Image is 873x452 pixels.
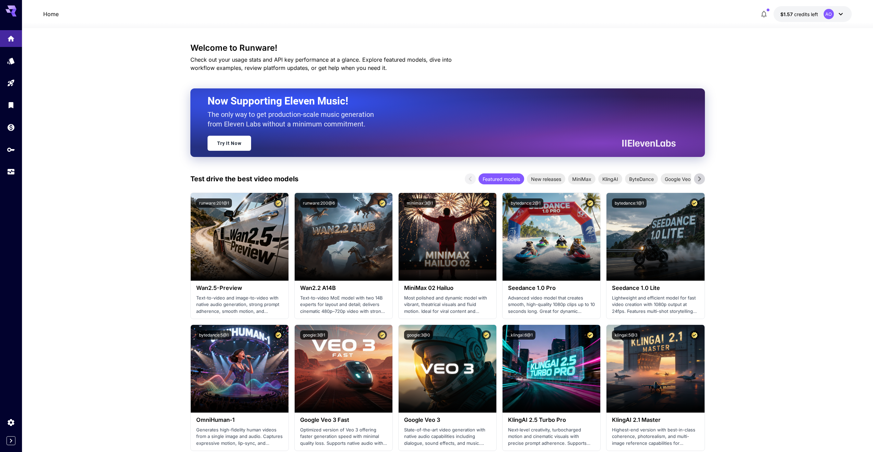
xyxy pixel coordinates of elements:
[508,427,595,447] p: Next‑level creativity, turbocharged motion and cinematic visuals with precise prompt adherence. S...
[625,175,658,183] span: ByteDance
[612,295,699,315] p: Lightweight and efficient model for fast video creation with 1080p output at 24fps. Features mult...
[7,57,15,65] div: Models
[598,175,622,183] span: KlingAI
[7,168,15,176] div: Usage
[661,175,695,183] span: Google Veo
[404,330,433,340] button: google:3@0
[190,43,705,53] h3: Welcome to Runware!
[586,198,595,208] button: Certified Model – Vetted for best performance and includes a commercial license.
[295,193,392,281] img: alt
[404,295,491,315] p: Most polished and dynamic model with vibrant, theatrical visuals and fluid motion. Ideal for vira...
[274,330,283,340] button: Certified Model – Vetted for best performance and includes a commercial license.
[404,427,491,447] p: State-of-the-art video generation with native audio capabilities including dialogue, sound effect...
[503,325,600,413] img: alt
[208,110,379,129] p: The only way to get production-scale music generation from Eleven Labs without a minimum commitment.
[196,427,283,447] p: Generates high-fidelity human videos from a single image and audio. Captures expressive motion, l...
[508,417,595,423] h3: KlingAI 2.5 Turbo Pro
[508,295,595,315] p: Advanced video model that creates smooth, high-quality 1080p clips up to 10 seconds long. Great f...
[300,417,387,423] h3: Google Veo 3 Fast
[568,173,595,184] div: MiniMax
[612,330,640,340] button: klingai:5@3
[196,285,283,291] h3: Wan2.5-Preview
[508,198,543,208] button: bytedance:2@1
[300,285,387,291] h3: Wan2.2 A14B
[598,173,622,184] div: KlingAI
[196,330,232,340] button: bytedance:5@1
[300,427,387,447] p: Optimized version of Veo 3 offering faster generation speed with minimal quality loss. Supports n...
[794,11,818,17] span: credits left
[479,175,524,183] span: Featured models
[527,173,565,184] div: New releases
[404,285,491,291] h3: MiniMax 02 Hailuo
[7,418,15,427] div: Settings
[196,417,283,423] h3: OmniHuman‑1
[190,56,452,71] span: Check out your usage stats and API key performance at a glance. Explore featured models, dive int...
[508,285,595,291] h3: Seedance 1.0 Pro
[300,198,338,208] button: runware:200@6
[43,10,59,18] nav: breadcrumb
[191,193,288,281] img: alt
[7,79,15,87] div: Playground
[508,330,535,340] button: klingai:6@1
[191,325,288,413] img: alt
[612,285,699,291] h3: Seedance 1.0 Lite
[780,11,794,17] span: $1.57
[7,123,15,132] div: Wallet
[399,325,496,413] img: alt
[503,193,600,281] img: alt
[300,330,328,340] button: google:3@1
[300,295,387,315] p: Text-to-video MoE model with two 14B experts for layout and detail; delivers cinematic 480p–720p ...
[612,427,699,447] p: Highest-end version with best-in-class coherence, photorealism, and multi-image reference capabil...
[7,145,15,154] div: API Keys
[7,101,15,109] div: Library
[378,330,387,340] button: Certified Model – Vetted for best performance and includes a commercial license.
[586,330,595,340] button: Certified Model – Vetted for best performance and includes a commercial license.
[196,198,232,208] button: runware:201@1
[482,198,491,208] button: Certified Model – Vetted for best performance and includes a commercial license.
[404,198,436,208] button: minimax:3@1
[190,174,298,184] p: Test drive the best video models
[780,11,818,18] div: $1.5676
[479,173,524,184] div: Featured models
[274,198,283,208] button: Certified Model – Vetted for best performance and includes a commercial license.
[606,325,704,413] img: alt
[606,193,704,281] img: alt
[295,325,392,413] img: alt
[7,436,15,445] button: Expand sidebar
[661,173,695,184] div: Google Veo
[527,175,565,183] span: New releases
[399,193,496,281] img: alt
[690,198,699,208] button: Certified Model – Vetted for best performance and includes a commercial license.
[208,136,251,151] a: Try It Now
[612,417,699,423] h3: KlingAI 2.1 Master
[482,330,491,340] button: Certified Model – Vetted for best performance and includes a commercial license.
[690,330,699,340] button: Certified Model – Vetted for best performance and includes a commercial license.
[774,6,852,22] button: $1.5676AO
[196,295,283,315] p: Text-to-video and image-to-video with native audio generation, strong prompt adherence, smooth mo...
[43,10,59,18] a: Home
[568,175,595,183] span: MiniMax
[824,9,834,19] div: AO
[378,198,387,208] button: Certified Model – Vetted for best performance and includes a commercial license.
[7,33,15,41] div: Home
[625,173,658,184] div: ByteDance
[208,95,671,108] h2: Now Supporting Eleven Music!
[404,417,491,423] h3: Google Veo 3
[612,198,647,208] button: bytedance:1@1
